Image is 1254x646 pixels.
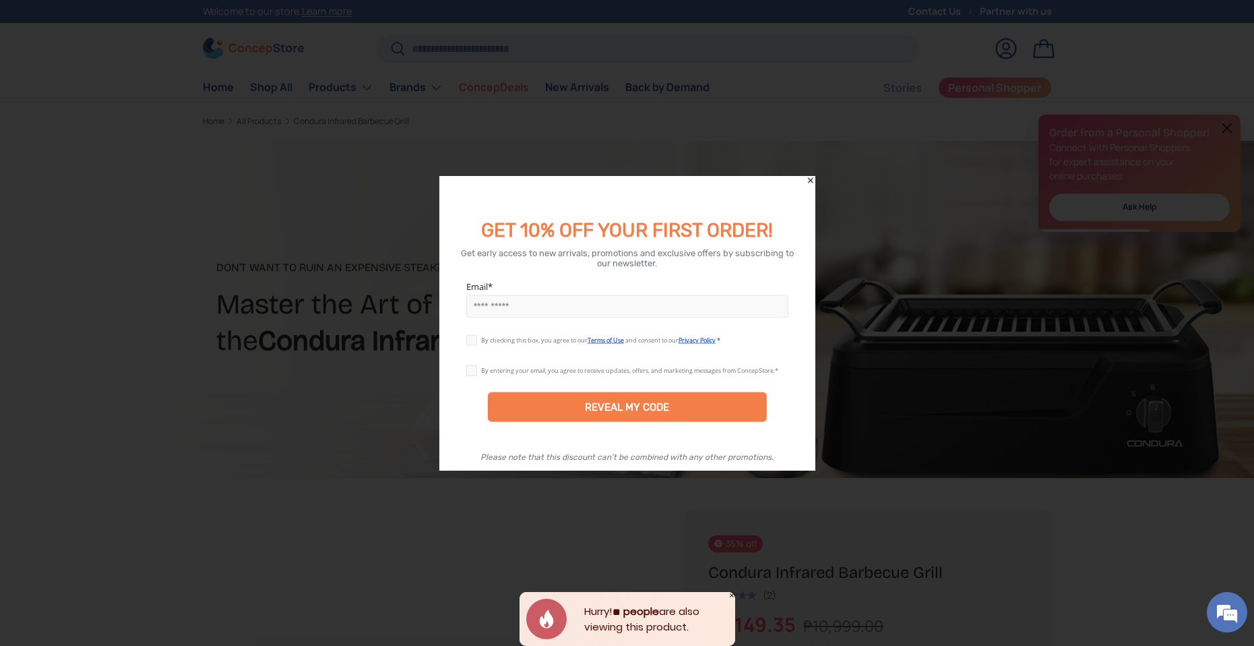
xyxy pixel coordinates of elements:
[480,452,774,462] div: Please note that this discount can’t be combined with any other promotions.
[481,366,778,375] div: By entering your email, you agree to receive updates, offers, and marketing messages from ConcepS...
[625,336,679,345] span: and consent to our
[221,7,253,39] div: Minimize live chat window
[466,281,788,293] label: Email
[585,401,669,413] div: REVEAL MY CODE
[728,592,735,599] div: Close
[456,248,799,268] div: Get early access to new arrivals, promotions and exclusive offers by subscribing to our newsletter.
[488,392,767,422] div: REVEAL MY CODE
[78,170,186,306] span: We're online!
[588,336,624,345] a: Terms of Use
[70,76,226,93] div: Chat with us now
[481,336,588,345] span: By checking this box, you agree to our
[481,219,773,241] span: GET 10% OFF YOUR FIRST ORDER!
[679,336,716,345] a: Privacy Policy
[7,368,257,415] textarea: Type your message and hit 'Enter'
[806,176,815,185] div: Close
